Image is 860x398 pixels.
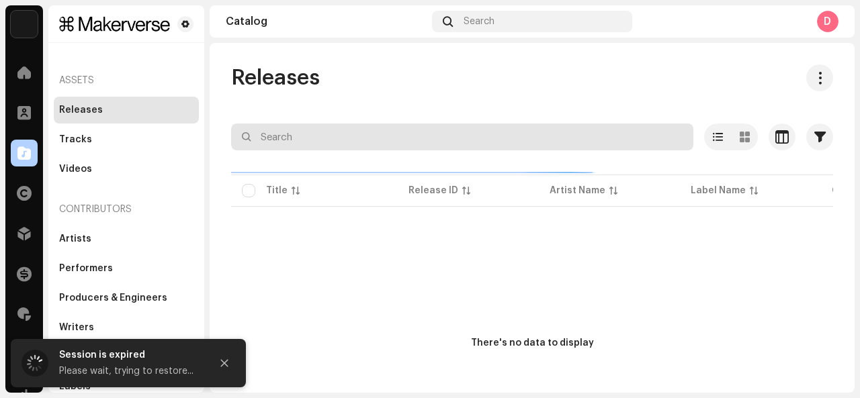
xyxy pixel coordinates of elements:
div: Artists [59,234,91,244]
re-a-nav-header: Contributors [54,193,199,226]
div: Writers [59,322,94,333]
div: Session is expired [59,347,200,363]
re-m-nav-item: Producers & Engineers [54,285,199,311]
div: There's no data to display [471,336,594,350]
re-m-nav-item: Releases [54,97,199,123]
div: Videos [59,164,92,175]
button: Close [211,350,238,377]
div: Performers [59,263,113,274]
div: Catalog [226,16,427,27]
re-m-nav-item: Writers [54,314,199,341]
div: Producers & Engineers [59,293,167,303]
re-m-nav-item: Artists [54,226,199,252]
re-m-nav-item: Tracks [54,126,199,153]
re-m-nav-item: Videos [54,156,199,183]
div: Tracks [59,134,92,145]
img: 83c31b0f-6f36-40b9-902b-17d71dc1b869 [59,16,172,32]
re-a-nav-header: Assets [54,64,199,97]
re-m-nav-item: Performers [54,255,199,282]
div: Releases [59,105,103,115]
div: D [817,11,838,32]
img: f729c614-9fb7-4848-b58a-1d870abb8325 [11,11,38,38]
input: Search [231,123,693,150]
div: Please wait, trying to restore... [59,363,200,379]
span: Search [464,16,494,27]
span: Releases [231,64,320,91]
